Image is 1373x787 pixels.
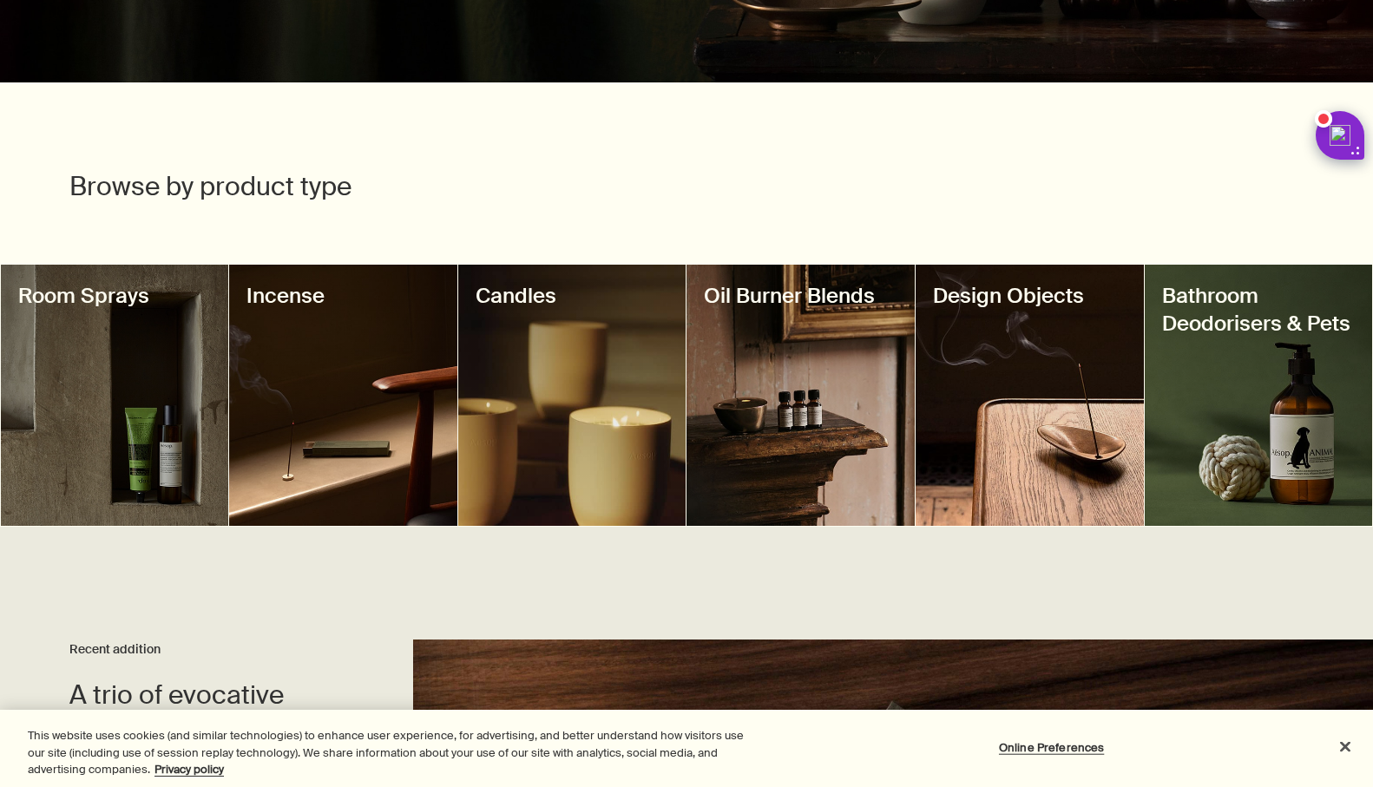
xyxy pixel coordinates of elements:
a: Aesop brass oil burner and Aesop room spray placed on a wooden shelf next to a drawerOil Burner B... [686,265,915,526]
a: Aesop aromatique incense burning on a brown ledge next to a chairIncense [229,265,457,526]
a: More information about your privacy, opens in a new tab [154,762,224,777]
a: Aesop Animal bottle and a dog toy placed in front of a green background.Bathroom Deodorisers & Pets [1145,265,1373,526]
h3: Oil Burner Blends [704,282,897,310]
a: Aesop bronze incense holder with burning incense on top of a wooden tableDesign Objects [916,265,1144,526]
a: Aesop rooms spray in amber glass spray bottle placed next to Aesop geranium hand balm in tube on ... [1,265,229,526]
a: Aesop candle placed next to Aesop hand wash in an amber pump bottle on brown tiled shelf.Candles [458,265,686,526]
h3: Incense [246,282,440,310]
button: Online Preferences, Opens the preference center dialog [997,730,1106,764]
h3: Candles [476,282,669,310]
h3: Design Objects [933,282,1127,310]
h2: A trio of evocative aromas [69,678,326,747]
h3: Room Sprays [18,282,212,310]
button: Close [1326,727,1364,765]
h3: Bathroom Deodorisers & Pets [1162,282,1356,338]
h2: Browse by product type [69,169,481,204]
div: This website uses cookies (and similar technologies) to enhance user experience, for advertising,... [28,727,755,778]
h3: Recent addition [69,639,326,660]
